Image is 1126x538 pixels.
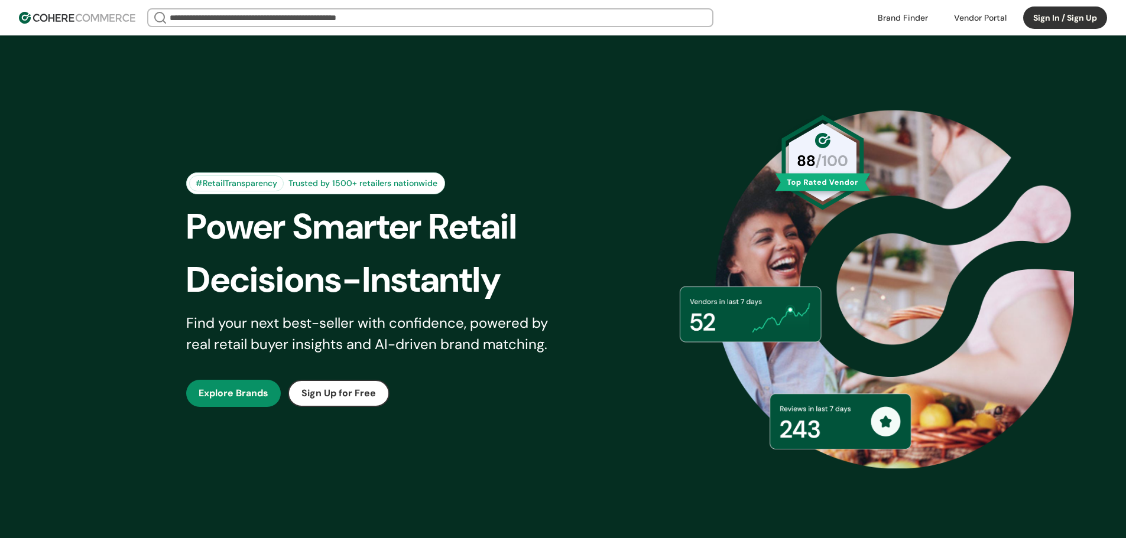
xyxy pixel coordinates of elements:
button: Sign Up for Free [288,380,390,407]
div: Decisions-Instantly [186,253,583,307]
button: Sign In / Sign Up [1023,6,1107,29]
div: #RetailTransparency [189,175,284,191]
div: Trusted by 1500+ retailers nationwide [284,177,442,190]
img: Cohere Logo [19,12,135,24]
button: Explore Brands [186,380,281,407]
div: Power Smarter Retail [186,200,583,253]
div: Find your next best-seller with confidence, powered by real retail buyer insights and AI-driven b... [186,312,563,355]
